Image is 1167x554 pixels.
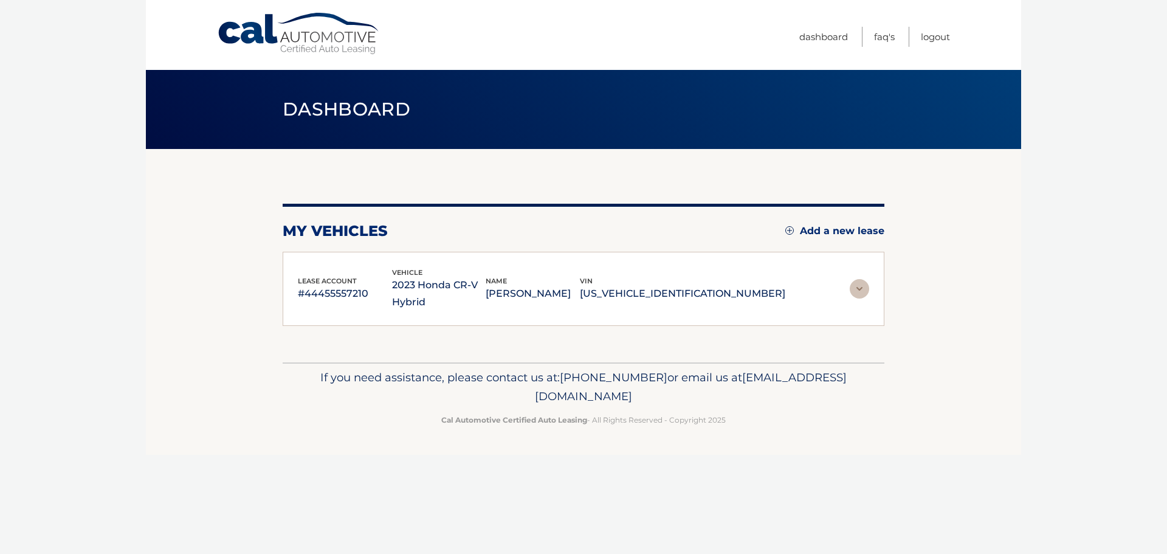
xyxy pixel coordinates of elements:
span: [PHONE_NUMBER] [560,370,667,384]
p: - All Rights Reserved - Copyright 2025 [291,414,876,426]
p: [PERSON_NAME] [486,285,580,302]
p: #44455557210 [298,285,392,302]
span: name [486,277,507,285]
a: Cal Automotive [217,12,381,55]
p: 2023 Honda CR-V Hybrid [392,277,486,311]
a: Logout [921,27,950,47]
img: add.svg [785,226,794,235]
a: Dashboard [799,27,848,47]
span: Dashboard [283,98,410,120]
span: lease account [298,277,357,285]
span: vehicle [392,268,422,277]
img: accordion-rest.svg [850,279,869,299]
a: Add a new lease [785,225,884,237]
a: FAQ's [874,27,895,47]
p: If you need assistance, please contact us at: or email us at [291,368,876,407]
h2: my vehicles [283,222,388,240]
strong: Cal Automotive Certified Auto Leasing [441,415,587,424]
span: vin [580,277,593,285]
p: [US_VEHICLE_IDENTIFICATION_NUMBER] [580,285,785,302]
